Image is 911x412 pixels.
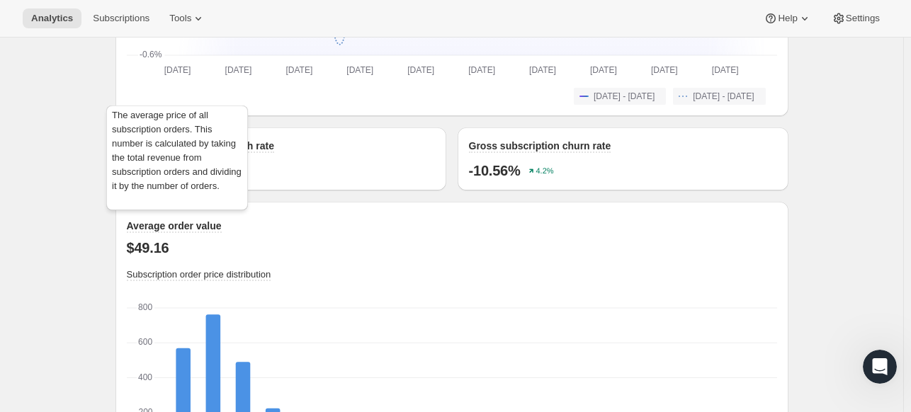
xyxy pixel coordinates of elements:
[164,65,191,75] text: [DATE]
[188,303,237,313] span: Messages
[29,178,254,193] div: Recent message
[574,88,666,105] button: [DATE] - [DATE]
[407,65,434,75] text: [DATE]
[469,162,521,179] p: -10.56%
[28,27,145,50] img: logo
[346,65,373,75] text: [DATE]
[14,248,269,302] div: Send us a message
[138,337,152,347] text: 600
[31,13,73,24] span: Analytics
[84,8,158,28] button: Subscriptions
[713,308,728,309] rect: Sep 15, 2025 - Oct 14, 2025-0 0
[23,8,81,28] button: Analytics
[29,260,237,275] div: Send us a message
[205,23,234,51] img: Profile image for Adrian
[148,214,188,229] div: • [DATE]
[55,303,86,313] span: Home
[468,65,495,75] text: [DATE]
[15,188,268,240] div: Profile image for Adrianhappy to help![PERSON_NAME]•[DATE]
[594,91,655,102] span: [DATE] - [DATE]
[138,302,152,312] text: 800
[127,220,222,231] span: Average order value
[673,88,765,105] button: [DATE] - [DATE]
[469,140,611,151] span: Gross subscription churn rate
[225,65,251,75] text: [DATE]
[28,101,255,125] p: Hi [PERSON_NAME]
[161,8,214,28] button: Tools
[127,140,274,151] span: Gross subscription growth rate
[285,65,312,75] text: [DATE]
[536,167,553,176] text: 4.2%
[138,372,152,382] text: 400
[140,50,162,59] text: -0.6%
[529,65,556,75] text: [DATE]
[823,8,888,28] button: Settings
[127,239,777,256] p: $49.16
[693,91,754,102] span: [DATE] - [DATE]
[863,350,897,384] iframe: Intercom live chat
[127,269,271,280] span: Subscription order price distribution
[14,166,269,241] div: Recent messageProfile image for Adrianhappy to help![PERSON_NAME]•[DATE]
[179,23,207,51] img: Profile image for Brian
[653,308,668,309] rect: Sep 15, 2025 - Oct 14, 2025-0 0
[169,13,191,24] span: Tools
[650,65,677,75] text: [DATE]
[755,8,820,28] button: Help
[711,65,738,75] text: [DATE]
[778,13,797,24] span: Help
[846,13,880,24] span: Settings
[244,23,269,48] div: Close
[534,308,549,309] rect: Sep 15, 2025 - Oct 14, 2025-0 0
[63,200,135,212] span: happy to help!
[142,268,283,324] button: Messages
[29,200,57,228] img: Profile image for Adrian
[28,125,255,149] p: How can we help?
[93,13,149,24] span: Subscriptions
[63,214,145,229] div: [PERSON_NAME]
[590,65,617,75] text: [DATE]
